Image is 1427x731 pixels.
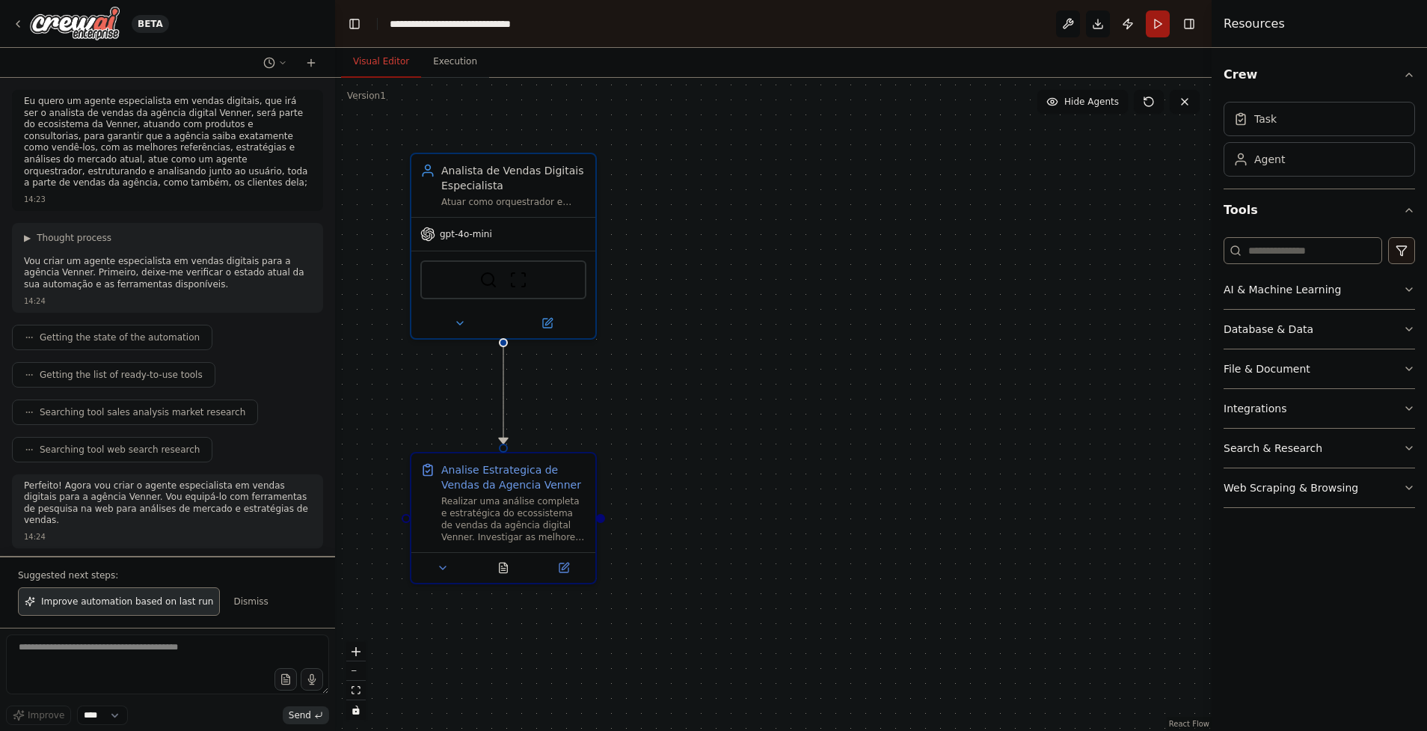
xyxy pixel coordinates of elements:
[496,347,511,444] g: Edge from c6962067-13cb-47f3-860d-f379cbb267eb to 84b7ec8d-ba32-457c-83cf-64bd0704dbeb
[24,296,46,307] div: 14:24
[40,369,203,381] span: Getting the list of ready-to-use tools
[1224,480,1358,495] div: Web Scraping & Browsing
[344,13,365,34] button: Hide left sidebar
[1224,54,1415,96] button: Crew
[1254,152,1285,167] div: Agent
[1224,310,1415,349] button: Database & Data
[37,232,111,244] span: Thought process
[1224,270,1415,309] button: AI & Machine Learning
[341,46,421,78] button: Visual Editor
[24,256,311,291] p: Vou criar um agente especialista em vendas digitais para a agência Venner. Primeiro, deixe-me ver...
[24,480,311,527] p: Perfeito! Agora vou criar o agente especialista em vendas digitais para a agência Venner. Vou equ...
[24,232,111,244] button: ▶Thought process
[472,559,535,577] button: No output available
[421,46,489,78] button: Execution
[1037,90,1128,114] button: Hide Agents
[1224,282,1341,297] div: AI & Machine Learning
[347,90,386,102] div: Version 1
[1224,429,1415,468] button: Search & Research
[283,706,329,724] button: Send
[538,559,589,577] button: Open in side panel
[390,16,511,31] nav: breadcrumb
[441,495,586,543] div: Realizar uma análise completa e estratégica do ecossistema de vendas da agência digital Venner. I...
[1224,15,1285,33] h4: Resources
[40,444,200,456] span: Searching tool web search research
[479,271,497,289] img: SerplyWebSearchTool
[1224,361,1310,376] div: File & Document
[6,706,71,725] button: Improve
[24,232,31,244] span: ▶
[24,531,46,542] div: 14:24
[233,596,268,608] span: Dismiss
[1064,96,1119,108] span: Hide Agents
[1224,189,1415,231] button: Tools
[410,452,597,584] div: Analise Estrategica de Vendas da Agencia VennerRealizar uma análise completa e estratégica do eco...
[226,587,275,616] button: Dismiss
[1224,441,1322,456] div: Search & Research
[441,163,586,193] div: Analista de Vendas Digitais Especialista
[132,15,169,33] div: BETA
[346,700,366,720] button: toggle interactivity
[346,642,366,720] div: React Flow controls
[509,271,527,289] img: ScrapeWebsiteTool
[346,681,366,700] button: fit view
[289,709,311,721] span: Send
[440,228,492,240] span: gpt-4o-mini
[41,596,213,608] span: Improve automation based on last run
[30,7,120,40] img: Logo
[18,569,317,581] p: Suggested next steps:
[257,54,293,72] button: Switch to previous chat
[24,96,311,189] p: Eu quero um agente especialista em vendas digitais, que irá ser o analista de vendas da agência d...
[24,194,46,205] div: 14:23
[1224,322,1313,337] div: Database & Data
[1224,468,1415,507] button: Web Scraping & Browsing
[28,709,64,721] span: Improve
[441,462,586,492] div: Analise Estrategica de Vendas da Agencia Venner
[1169,720,1209,728] a: React Flow attribution
[274,668,297,691] button: Upload files
[410,153,597,340] div: Analista de Vendas Digitais EspecialistaAtuar como orquestrador e especialista em vendas digitais...
[1179,13,1200,34] button: Hide right sidebar
[346,661,366,681] button: zoom out
[346,642,366,661] button: zoom in
[1224,401,1286,416] div: Integrations
[1224,231,1415,520] div: Tools
[299,54,323,72] button: Start a new chat
[441,196,586,208] div: Atuar como orquestrador e especialista em vendas digitais da agência Venner, analisando e estrutu...
[1254,111,1277,126] div: Task
[18,587,220,616] button: Improve automation based on last run
[40,406,245,418] span: Searching tool sales analysis market research
[40,331,200,343] span: Getting the state of the automation
[1224,389,1415,428] button: Integrations
[1224,96,1415,189] div: Crew
[301,668,323,691] button: Click to speak your automation idea
[505,314,589,332] button: Open in side panel
[1224,349,1415,388] button: File & Document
